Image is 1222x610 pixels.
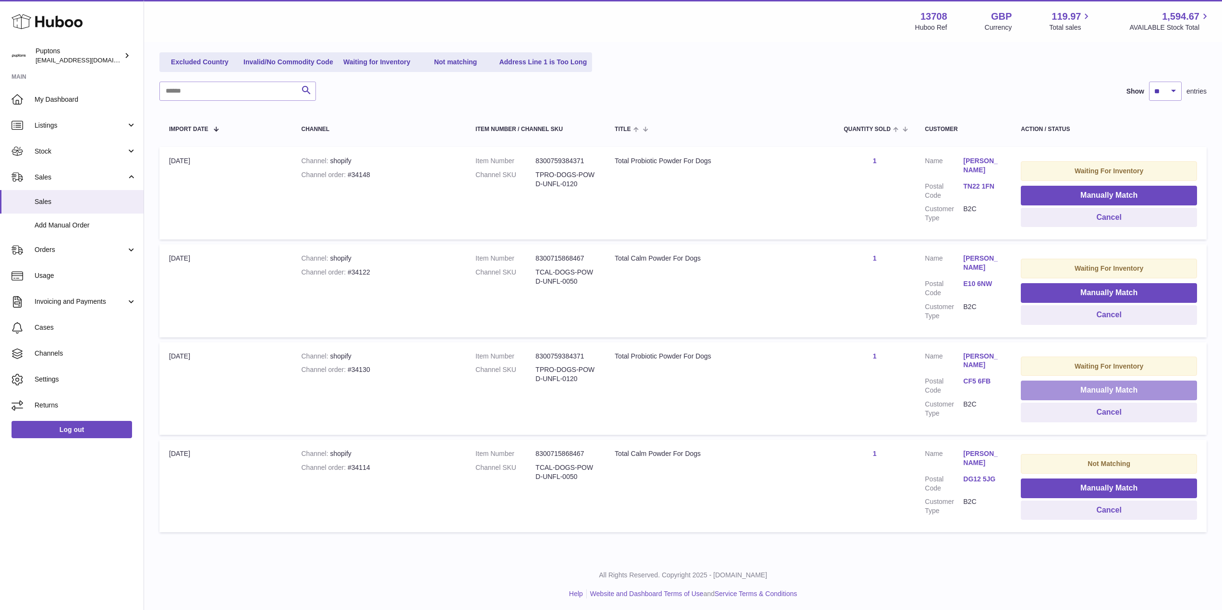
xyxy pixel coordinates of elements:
[302,365,457,374] div: #34130
[36,56,141,64] span: [EMAIL_ADDRESS][DOMAIN_NAME]
[991,10,1012,23] strong: GBP
[844,126,891,132] span: Quantity Sold
[475,156,535,166] dt: Item Number
[302,352,457,361] div: shopify
[963,449,1002,467] a: [PERSON_NAME]
[12,48,26,63] img: hello@puptons.com
[35,245,126,254] span: Orders
[302,170,457,179] div: #34148
[587,589,797,598] li: and
[1021,126,1197,132] div: Action / Status
[535,463,595,481] dd: TCAL-DOGS-POWD-UNFL-0050
[302,157,330,165] strong: Channel
[963,400,1002,418] dd: B2C
[496,54,591,70] a: Address Line 1 is Too Long
[963,254,1002,272] a: [PERSON_NAME]
[302,449,457,458] div: shopify
[615,126,630,132] span: Title
[963,204,1002,223] dd: B2C
[985,23,1012,32] div: Currency
[535,254,595,263] dd: 8300715868467
[569,590,583,598] a: Help
[925,156,963,177] dt: Name
[963,377,1002,386] a: CF5 6FB
[161,54,238,70] a: Excluded Country
[1021,305,1197,325] button: Cancel
[1049,23,1092,32] span: Total sales
[1021,381,1197,400] button: Manually Match
[169,126,208,132] span: Import date
[302,254,457,263] div: shopify
[35,197,136,206] span: Sales
[925,204,963,223] dt: Customer Type
[873,352,877,360] a: 1
[925,475,963,493] dt: Postal Code
[302,464,348,471] strong: Channel order
[302,126,457,132] div: Channel
[615,254,824,263] div: Total Calm Powder For Dogs
[963,475,1002,484] a: DG12 5JG
[1162,10,1199,23] span: 1,594.67
[12,421,132,438] a: Log out
[1021,478,1197,498] button: Manually Match
[963,352,1002,370] a: [PERSON_NAME]
[615,156,824,166] div: Total Probiotic Powder For Dogs
[159,342,292,435] td: [DATE]
[1021,283,1197,303] button: Manually Match
[1052,10,1081,23] span: 119.97
[35,401,136,410] span: Returns
[475,254,535,263] dt: Item Number
[302,156,457,166] div: shopify
[535,268,595,286] dd: TCAL-DOGS-POWD-UNFL-0050
[159,244,292,337] td: [DATE]
[925,352,963,372] dt: Name
[35,323,136,332] span: Cases
[36,47,122,65] div: Puptons
[302,268,457,277] div: #34122
[1021,501,1197,520] button: Cancel
[302,352,330,360] strong: Channel
[925,126,1002,132] div: Customer
[920,10,947,23] strong: 13708
[35,121,126,130] span: Listings
[475,352,535,361] dt: Item Number
[1049,10,1092,32] a: 119.97 Total sales
[963,156,1002,175] a: [PERSON_NAME]
[35,95,136,104] span: My Dashboard
[35,297,126,306] span: Invoicing and Payments
[535,156,595,166] dd: 8300759384371
[963,497,1002,515] dd: B2C
[1126,87,1144,96] label: Show
[302,450,330,457] strong: Channel
[240,54,337,70] a: Invalid/No Commodity Code
[915,23,947,32] div: Huboo Ref
[1088,460,1130,467] strong: Not Matching
[590,590,703,598] a: Website and Dashboard Terms of Use
[535,352,595,361] dd: 8300759384371
[339,54,415,70] a: Waiting for Inventory
[475,449,535,458] dt: Item Number
[925,302,963,321] dt: Customer Type
[159,440,292,532] td: [DATE]
[925,254,963,275] dt: Name
[152,571,1214,580] p: All Rights Reserved. Copyright 2025 - [DOMAIN_NAME]
[925,182,963,200] dt: Postal Code
[475,365,535,383] dt: Channel SKU
[302,366,348,373] strong: Channel order
[1021,403,1197,422] button: Cancel
[35,349,136,358] span: Channels
[302,463,457,472] div: #34114
[963,302,1002,321] dd: B2C
[417,54,494,70] a: Not matching
[873,254,877,262] a: 1
[925,279,963,298] dt: Postal Code
[35,173,126,182] span: Sales
[302,268,348,276] strong: Channel order
[159,147,292,239] td: [DATE]
[714,590,797,598] a: Service Terms & Conditions
[925,497,963,515] dt: Customer Type
[535,365,595,383] dd: TPRO-DOGS-POWD-UNFL-0120
[873,450,877,457] a: 1
[475,463,535,481] dt: Channel SKU
[35,271,136,280] span: Usage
